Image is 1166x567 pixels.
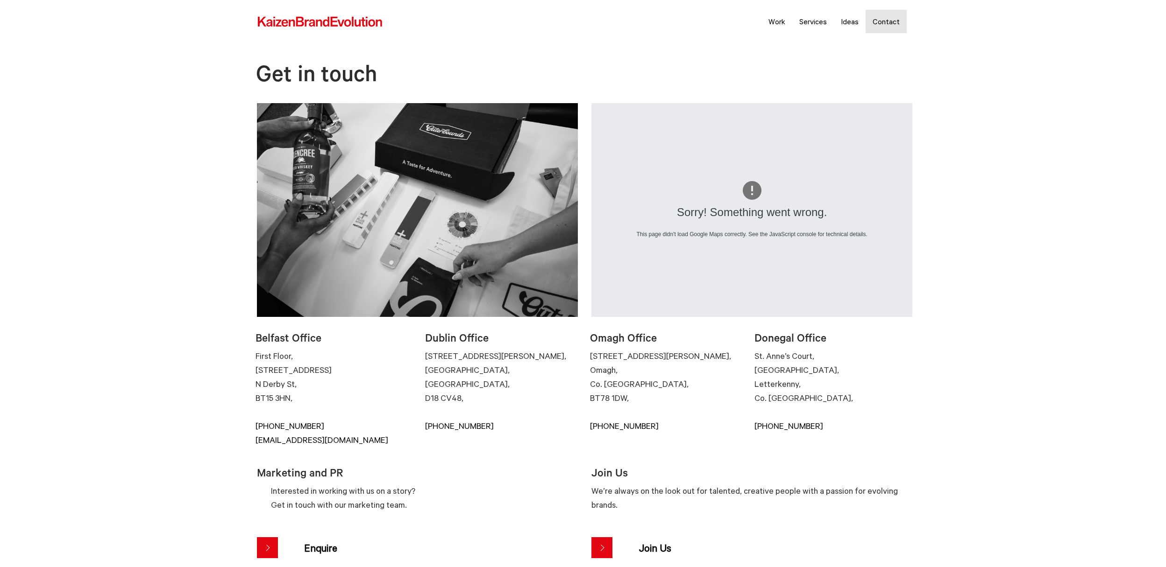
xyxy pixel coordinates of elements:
li: [GEOGRAPHIC_DATA], [425,363,577,377]
a: Services [792,10,834,33]
li: BT78 1DW, [590,391,742,405]
iframe: chat widget [1127,530,1157,558]
li: D18 CV48, [425,391,577,405]
li: Interested in working with us on a story? [271,484,578,498]
li: Marketing and PR [257,466,578,484]
a: Contact [866,10,907,33]
a: Join Us [591,534,697,562]
a: [EMAIL_ADDRESS][DOMAIN_NAME] [256,433,413,447]
span: Join Us [614,534,697,562]
li: Join Us [591,466,907,484]
li: Get in touch with our marketing team. [271,498,578,512]
span: Enquire [279,534,362,562]
a: Work [761,10,792,33]
li: [STREET_ADDRESS] [256,363,413,377]
a: [PHONE_NUMBER]‬ [754,405,907,433]
a: [PHONE_NUMBER] [256,405,413,433]
li: BT15 3HN, [256,391,413,405]
li: We’re always on the look out for talented, creative people with a passion for evolving brands. [591,484,907,512]
li: Co. [GEOGRAPHIC_DATA], [754,391,907,405]
img: kbe_logo_new.svg [257,16,383,28]
a: Ideas [834,10,866,33]
div: This page didn't load Google Maps correctly. See the JavaScript console for technical details. [626,230,878,238]
a: Enquire [257,534,362,562]
li: Donegal Office [754,331,907,349]
li: [GEOGRAPHIC_DATA], [425,377,577,391]
li: [STREET_ADDRESS][PERSON_NAME], [425,349,577,363]
li: First Floor, [256,349,413,363]
h1: Get in touch [254,64,715,91]
li: Belfast Office [256,331,413,349]
li: Omagh, [590,363,742,377]
li: Co. [GEOGRAPHIC_DATA], [590,377,742,391]
li: Omagh Office [590,331,742,349]
li: Letterkenny, [754,377,907,391]
img: Team Photo [257,103,578,317]
li: [STREET_ADDRESS][PERSON_NAME], [590,349,742,363]
a: [PHONE_NUMBER] [425,405,577,433]
li: St. Anne’s Court, [754,349,907,363]
li: Dublin Office [425,331,577,349]
li: N Derby St, [256,377,413,391]
a: [PHONE_NUMBER] [590,405,742,433]
div: Sorry! Something went wrong. [626,204,878,221]
li: [GEOGRAPHIC_DATA], [754,363,907,377]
